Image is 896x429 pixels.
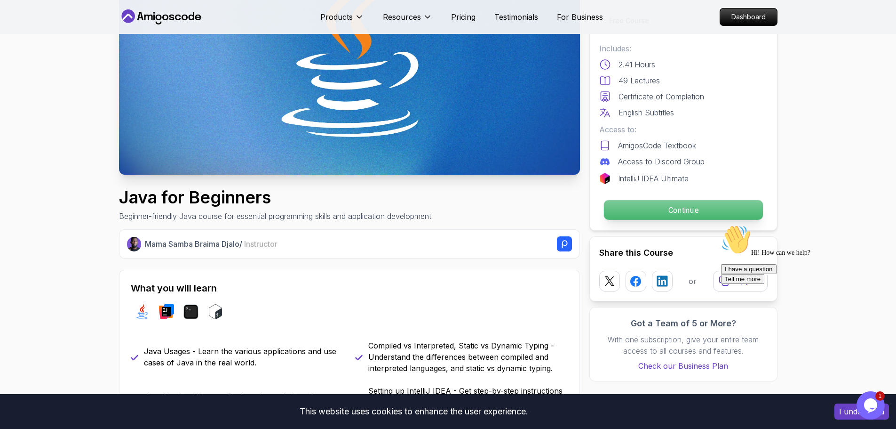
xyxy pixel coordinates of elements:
[834,404,889,420] button: Accept cookies
[720,8,777,26] a: Dashboard
[494,11,538,23] a: Testimonials
[320,11,353,23] p: Products
[368,340,568,374] p: Compiled vs Interpreted, Static vs Dynamic Typing - Understand the differences between compiled a...
[618,75,660,86] p: 49 Lectures
[603,200,763,220] button: Continue
[4,53,47,63] button: Tell me more
[320,11,364,30] button: Products
[144,346,344,368] p: Java Usages - Learn the various applications and use cases of Java in the real world.
[368,385,568,419] p: Setting up IntelliJ IDEA - Get step-by-step instructions on how to set up your development enviro...
[713,271,768,291] button: Copy link
[383,11,432,30] button: Resources
[159,304,174,319] img: intellij logo
[208,304,223,319] img: bash logo
[720,8,777,25] p: Dashboard
[599,334,768,356] p: With one subscription, give your entire team access to all courses and features.
[599,246,768,259] h2: Share this Course
[599,317,768,330] h3: Got a Team of 5 or More?
[183,304,198,319] img: terminal logo
[599,360,768,372] a: Check our Business Plan
[717,221,887,387] iframe: chat widget
[618,156,705,167] p: Access to Discord Group
[599,124,768,135] p: Access to:
[4,4,34,34] img: :wave:
[618,91,704,102] p: Certificate of Completion
[451,11,476,23] a: Pricing
[618,173,689,184] p: IntelliJ IDEA Ultimate
[689,275,697,287] p: or
[4,4,173,63] div: 👋Hi! How can we help?I have a questionTell me more
[4,43,59,53] button: I have a question
[119,210,431,222] p: Beginner-friendly Java course for essential programming skills and application development
[244,239,278,249] span: Instructor
[131,282,568,295] h2: What you will learn
[599,173,611,184] img: jetbrains logo
[119,188,431,207] h1: Java for Beginners
[557,11,603,23] a: For Business
[618,140,696,151] p: AmigosCode Textbook
[599,43,768,54] p: Includes:
[603,200,762,220] p: Continue
[144,391,344,413] p: Java Version History - Explore the evolution of [GEOGRAPHIC_DATA] through its different versions.
[127,237,142,251] img: Nelson Djalo
[135,304,150,319] img: java logo
[7,401,820,422] div: This website uses cookies to enhance the user experience.
[856,391,887,420] iframe: chat widget
[618,107,674,118] p: English Subtitles
[4,28,93,35] span: Hi! How can we help?
[618,59,655,70] p: 2.41 Hours
[383,11,421,23] p: Resources
[145,238,278,250] p: Mama Samba Braima Djalo /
